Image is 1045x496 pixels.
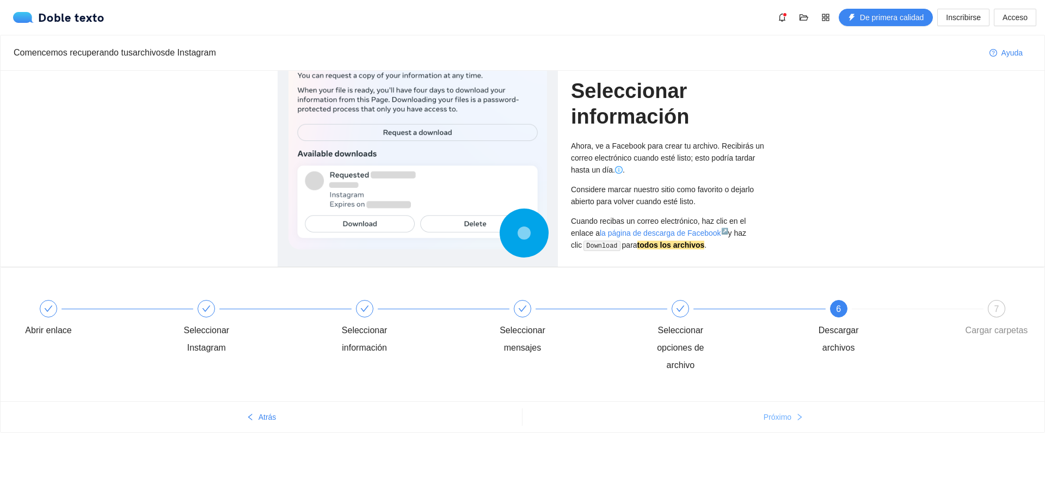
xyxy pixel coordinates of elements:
div: Abrir enlace [17,300,175,339]
span: controlar [360,304,369,313]
button: Acceso [994,9,1036,26]
font: ↗ [721,228,728,234]
font: Seleccionar Instagram [184,326,230,352]
span: bien [796,413,803,422]
button: Próximobien [522,408,1044,426]
font: de Instagram [165,48,216,57]
font: . [623,166,625,174]
font: Ayuda [1001,48,1023,57]
font: Considere marcar nuestro sitio como favorito o dejarlo abierto para volver cuando esté listo. [571,185,754,206]
span: izquierda [247,413,254,422]
button: tienda de aplicaciones [817,9,834,26]
div: Seleccionar mensajes [491,300,649,357]
div: 7Cargar carpetas [965,300,1028,339]
span: círculo de preguntas [989,49,997,58]
code: Download [583,241,621,252]
font: Cuando recibas un correo electrónico, haz clic en el enlace a [571,217,746,237]
span: controlar [518,304,527,313]
font: Próximo [764,413,791,421]
span: campana [774,13,790,22]
font: Doble texto [38,10,104,25]
span: rayo [848,14,856,22]
font: Seleccionar información [342,326,388,352]
div: Seleccionar información [333,300,491,357]
font: . [704,241,706,249]
font: la página de descarga de Facebook [600,229,721,237]
button: campana [773,9,791,26]
span: círculo de información [615,166,623,174]
font: Atrás [259,413,276,421]
font: Descargar archivos [819,326,859,352]
button: carpeta abierta [795,9,813,26]
font: Ahora, ve a Facebook para crear tu archivo. Recibirás un correo electrónico cuando esté listo; es... [571,142,764,174]
a: logoDoble texto [13,12,104,23]
button: rayoDe primera calidad [839,9,933,26]
span: controlar [676,304,685,313]
font: Cargar carpetas [966,326,1028,335]
div: Seleccionar Instagram [175,300,333,357]
font: 7 [994,304,999,314]
font: y haz clic [571,229,746,249]
button: Inscribirse [937,9,989,26]
span: controlar [202,304,211,313]
font: Acceso [1003,13,1028,22]
font: Comencemos recuperando tus [14,48,133,57]
span: carpeta abierta [796,13,812,22]
font: archivos [133,48,165,57]
font: todos los archivos [637,241,705,249]
div: Seleccionar opciones de archivo [649,300,807,374]
font: Inscribirse [946,13,981,22]
font: para [622,241,637,249]
div: 6Descargar archivos [807,300,965,357]
font: Seleccionar información [571,79,689,128]
font: Seleccionar opciones de archivo [657,326,704,370]
font: De primera calidad [860,13,924,22]
img: logo [13,12,38,23]
button: círculo de preguntasAyuda [981,44,1031,62]
span: controlar [44,304,53,313]
button: izquierdaAtrás [1,408,522,426]
font: Abrir enlace [25,326,71,335]
font: Seleccionar mensajes [500,326,545,352]
span: tienda de aplicaciones [817,13,834,22]
a: la página de descarga de Facebook↗ [600,229,728,237]
font: 6 [836,304,841,314]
